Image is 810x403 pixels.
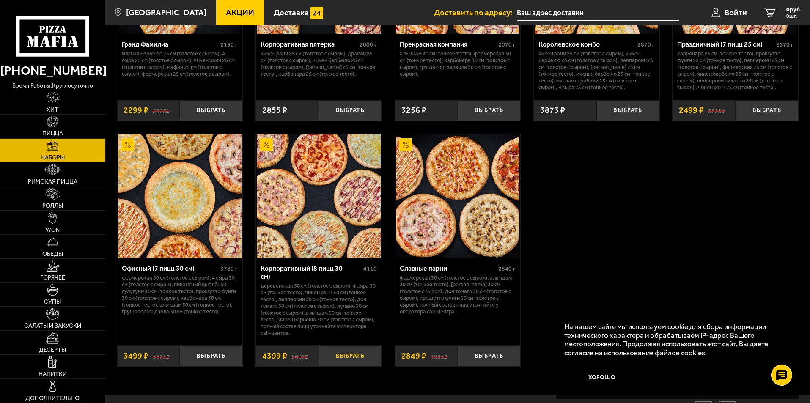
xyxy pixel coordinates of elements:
[126,8,206,16] span: [GEOGRAPHIC_DATA]
[538,40,635,48] div: Королевское комбо
[517,5,679,21] input: Ваш адрес доставки
[153,106,170,115] s: 2825 ₽
[260,138,273,151] img: Акционный
[122,40,219,48] div: Гранд Фамилиа
[538,50,655,91] p: Чикен Ранч 25 см (толстое с сыром), Чикен Барбекю 25 см (толстое с сыром), Пепперони 25 см (толст...
[44,299,61,305] span: Супы
[679,106,704,115] span: 2499 ₽
[708,106,725,115] s: 3823 ₽
[399,138,412,151] img: Акционный
[786,14,802,19] span: 0 шт.
[310,7,323,19] img: 15daf4d41897b9f0e9f617042186c801.svg
[291,352,308,360] s: 6602 ₽
[220,41,238,48] span: 2130 г
[124,106,148,115] span: 2299 ₽
[122,274,238,315] p: Фермерская 30 см (толстое с сыром), 4 сыра 30 см (толстое с сыром), Пикантный цыплёнок сулугуни 3...
[153,352,170,360] s: 5623 ₽
[498,41,516,48] span: 2070 г
[262,106,287,115] span: 2855 ₽
[725,8,747,16] span: Войти
[637,41,655,48] span: 2870 г
[42,131,63,137] span: Пицца
[776,41,794,48] span: 2570 г
[736,100,798,121] button: Выбрать
[180,345,242,366] button: Выбрать
[261,40,357,48] div: Корпоративная пятерка
[540,106,565,115] span: 3873 ₽
[274,8,309,16] span: Доставка
[28,179,77,185] span: Римская пицца
[262,352,287,360] span: 4399 ₽
[118,134,242,258] img: Офисный (7 пицц 30 см)
[360,41,377,48] span: 2000 г
[122,264,219,272] div: Офисный (7 пицц 30 см)
[220,265,238,272] span: 3780 г
[47,107,58,113] span: Хит
[42,251,63,257] span: Обеды
[786,7,802,13] span: 0 руб.
[319,345,382,366] button: Выбрать
[458,100,520,121] button: Выбрать
[677,40,774,48] div: Праздничный (7 пицц 25 см)
[41,155,65,161] span: Наборы
[261,264,361,280] div: Корпоративный (8 пицц 30 см)
[400,40,497,48] div: Прекрасная компания
[39,347,66,353] span: Десерты
[122,50,238,77] p: Мясная Барбекю 25 см (толстое с сыром), 4 сыра 25 см (толстое с сыром), Чикен Ранч 25 см (толстое...
[257,134,380,258] img: Корпоративный (8 пицц 30 см)
[256,134,382,258] a: АкционныйКорпоративный (8 пицц 30 см)
[396,134,519,258] img: Славные парни
[400,274,516,315] p: Фермерская 30 см (толстое с сыром), Аль-Шам 30 см (тонкое тесто), [PERSON_NAME] 30 см (толстое с ...
[117,134,243,258] a: АкционныйОфисный (7 пицц 30 см)
[121,138,134,151] img: Акционный
[498,265,516,272] span: 2840 г
[46,227,60,233] span: WOK
[40,275,65,281] span: Горячее
[180,100,242,121] button: Выбрать
[596,100,659,121] button: Выбрать
[261,50,377,77] p: Чикен Ранч 25 см (толстое с сыром), Дракон 25 см (толстое с сыром), Чикен Барбекю 25 см (толстое ...
[400,264,497,272] div: Славные парни
[363,265,377,272] span: 4110
[124,352,148,360] span: 3499 ₽
[319,100,382,121] button: Выбрать
[564,322,785,357] p: На нашем сайте мы используем cookie для сбора информации технического характера и обрабатываем IP...
[564,365,640,391] button: Хорошо
[38,371,67,377] span: Напитки
[401,352,426,360] span: 2849 ₽
[677,50,794,91] p: Карбонара 25 см (тонкое тесто), Прошутто Фунги 25 см (тонкое тесто), Пепперони 25 см (толстое с с...
[458,345,520,366] button: Выбрать
[431,352,448,360] s: 3985 ₽
[25,395,80,401] span: Дополнительно
[434,8,517,16] span: Доставить по адресу:
[261,282,377,337] p: Деревенская 30 см (толстое с сыром), 4 сыра 30 см (тонкое тесто), Чикен Ранч 30 см (тонкое тесто)...
[42,203,63,209] span: Роллы
[401,106,426,115] span: 3256 ₽
[395,134,521,258] a: АкционныйСлавные парни
[24,323,81,329] span: Салаты и закуски
[400,50,516,77] p: Аль-Шам 30 см (тонкое тесто), Фермерская 30 см (тонкое тесто), Карбонара 30 см (толстое с сыром),...
[226,8,254,16] span: Акции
